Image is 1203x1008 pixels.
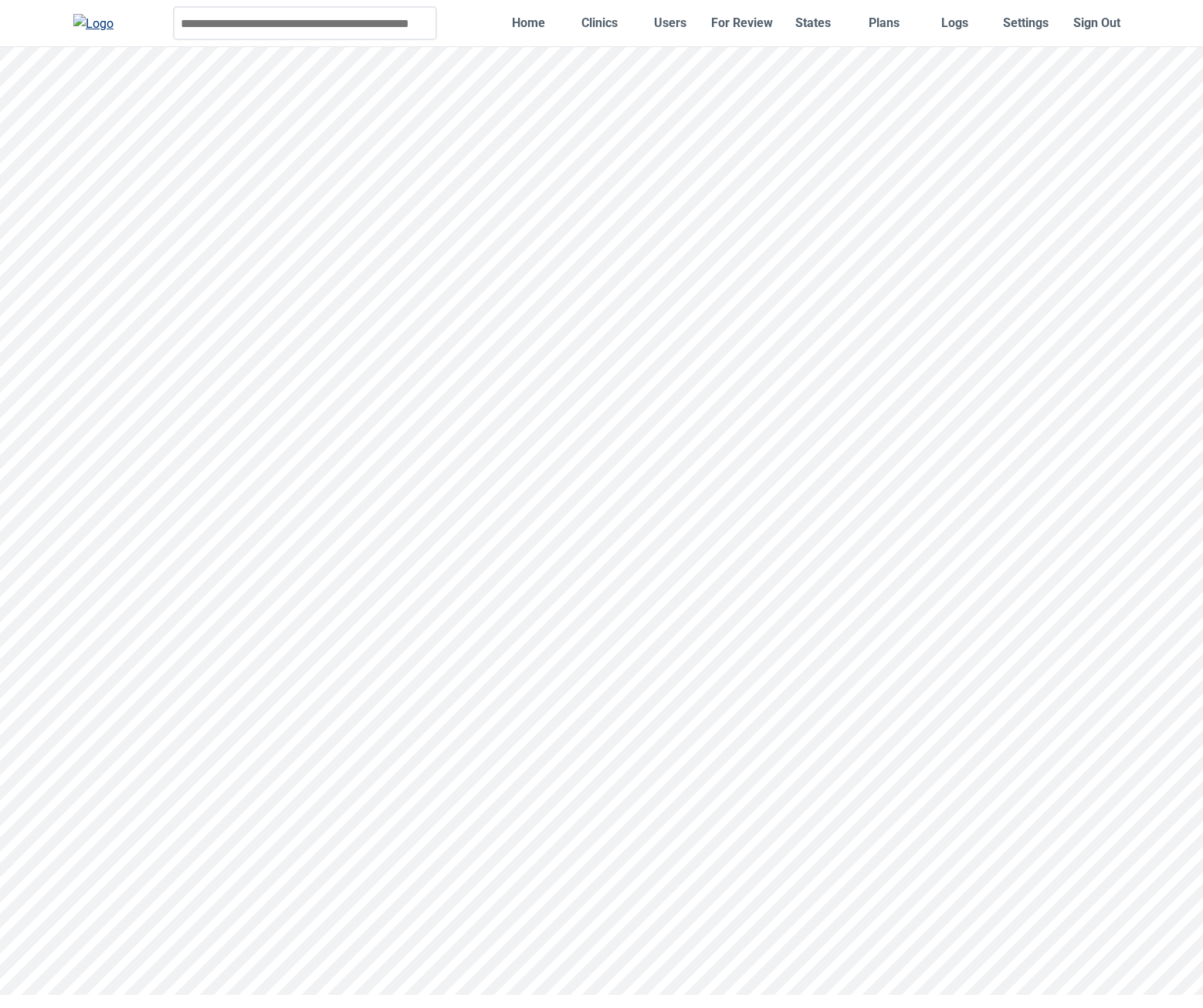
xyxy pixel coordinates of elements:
a: Home [496,4,561,42]
a: Clinics [567,4,632,42]
img: Logo [73,14,114,33]
a: Users [638,4,703,42]
button: Sign Out [1065,4,1130,42]
a: Plans [852,4,917,42]
a: Settings [994,4,1059,42]
a: Logs [923,4,988,42]
a: States [781,4,845,42]
a: For Review [709,4,774,42]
